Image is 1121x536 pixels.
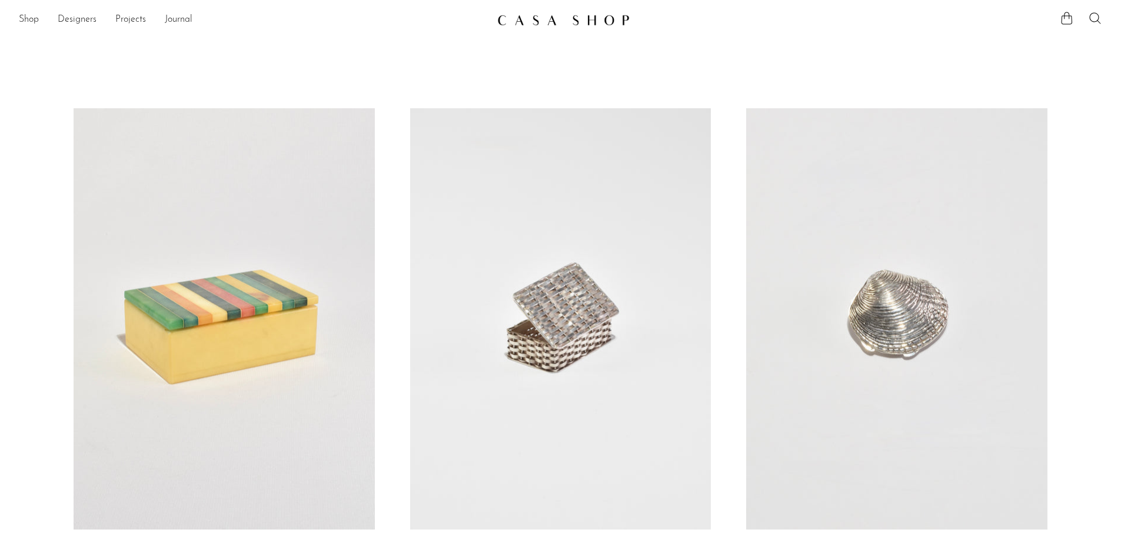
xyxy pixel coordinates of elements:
[115,12,146,28] a: Projects
[19,12,39,28] a: Shop
[165,12,192,28] a: Journal
[58,12,97,28] a: Designers
[19,10,488,30] nav: Desktop navigation
[19,10,488,30] ul: NEW HEADER MENU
